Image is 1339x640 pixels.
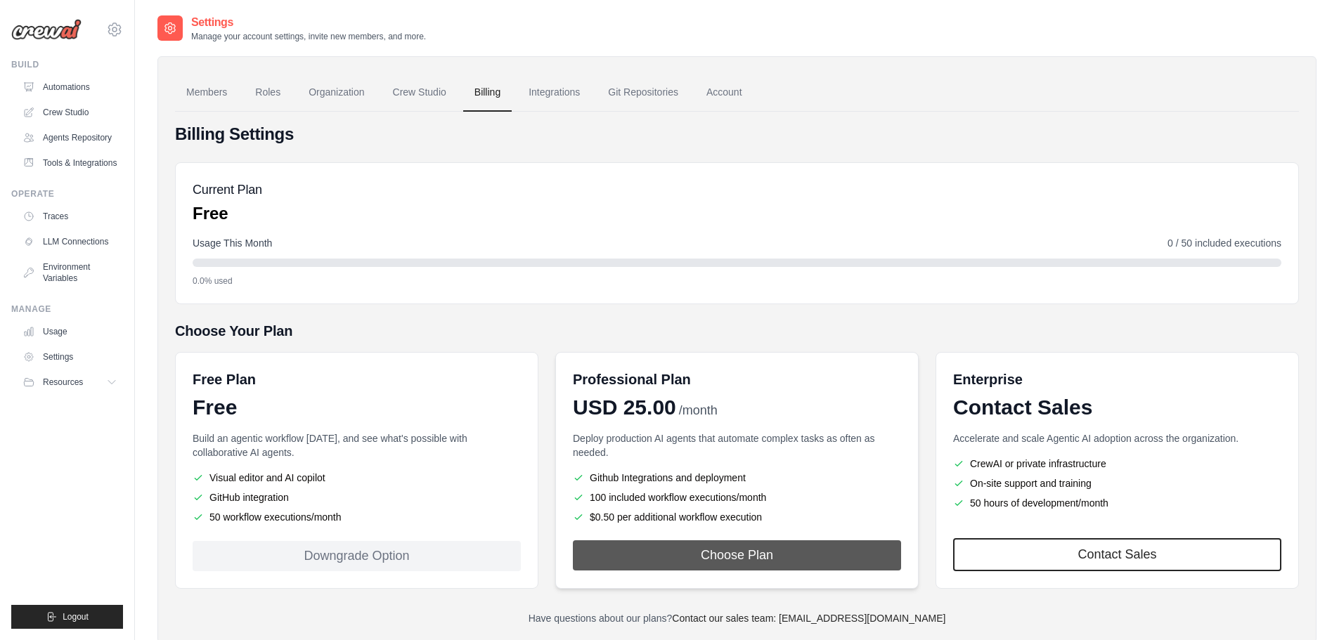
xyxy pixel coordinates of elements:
[193,395,521,420] div: Free
[953,476,1281,490] li: On-site support and training
[672,613,945,624] a: Contact our sales team: [EMAIL_ADDRESS][DOMAIN_NAME]
[17,126,123,149] a: Agents Repository
[573,510,901,524] li: $0.50 per additional workflow execution
[953,538,1281,571] a: Contact Sales
[1269,573,1339,640] iframe: Chat Widget
[17,256,123,289] a: Environment Variables
[193,510,521,524] li: 50 workflow executions/month
[953,370,1281,389] h6: Enterprise
[17,76,123,98] a: Automations
[573,395,676,420] span: USD 25.00
[175,611,1299,625] p: Have questions about our plans?
[191,31,426,42] p: Manage your account settings, invite new members, and more.
[953,496,1281,510] li: 50 hours of development/month
[17,101,123,124] a: Crew Studio
[953,395,1281,420] div: Contact Sales
[193,541,521,571] div: Downgrade Option
[597,74,690,112] a: Git Repositories
[193,471,521,485] li: Visual editor and AI copilot
[573,490,901,504] li: 100 included workflow executions/month
[63,611,89,622] span: Logout
[17,346,123,368] a: Settings
[193,180,262,200] h5: Current Plan
[953,457,1281,471] li: CrewAI or private infrastructure
[573,540,901,570] button: Choose Plan
[953,431,1281,445] p: Accelerate and scale Agentic AI adoption across the organization.
[297,74,375,112] a: Organization
[695,74,753,112] a: Account
[17,371,123,393] button: Resources
[11,59,123,70] div: Build
[679,401,718,420] span: /month
[175,123,1299,145] h4: Billing Settings
[11,605,123,629] button: Logout
[193,236,272,250] span: Usage This Month
[193,490,521,504] li: GitHub integration
[193,275,233,287] span: 0.0% used
[463,74,512,112] a: Billing
[11,188,123,200] div: Operate
[43,377,83,388] span: Resources
[193,202,262,225] p: Free
[193,370,256,389] h6: Free Plan
[573,431,901,459] p: Deploy production AI agents that automate complex tasks as often as needed.
[517,74,591,112] a: Integrations
[573,370,691,389] h6: Professional Plan
[175,74,238,112] a: Members
[17,230,123,253] a: LLM Connections
[17,320,123,343] a: Usage
[573,471,901,485] li: Github Integrations and deployment
[17,152,123,174] a: Tools & Integrations
[175,321,1299,341] h5: Choose Your Plan
[11,19,82,40] img: Logo
[244,74,292,112] a: Roles
[11,303,123,315] div: Manage
[193,431,521,459] p: Build an agentic workflow [DATE], and see what's possible with collaborative AI agents.
[191,14,426,31] h2: Settings
[17,205,123,228] a: Traces
[382,74,458,112] a: Crew Studio
[1167,236,1281,250] span: 0 / 50 included executions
